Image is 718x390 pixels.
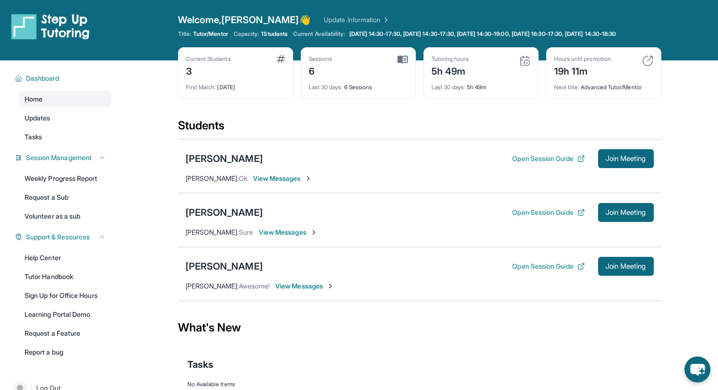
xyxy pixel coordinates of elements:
[598,257,654,276] button: Join Meeting
[431,55,469,63] div: Tutoring hours
[512,208,584,217] button: Open Session Guide
[431,84,465,91] span: Last 30 days :
[239,282,270,290] span: Awesome!
[554,55,611,63] div: Hours until promotion
[19,110,111,127] a: Updates
[19,325,111,342] a: Request a Feature
[598,203,654,222] button: Join Meeting
[309,55,332,63] div: Sessions
[512,262,584,271] button: Open Session Guide
[397,55,408,64] img: card
[259,228,318,237] span: View Messages
[431,63,469,78] div: 5h 49m
[327,282,334,290] img: Chevron-Right
[19,306,111,323] a: Learning Portal Demo
[606,156,646,161] span: Join Meeting
[19,208,111,225] a: Volunteer as a sub
[642,55,653,67] img: card
[178,307,661,348] div: What's New
[239,174,247,182] span: Ok
[186,78,285,91] div: [DATE]
[186,55,231,63] div: Current Students
[186,228,239,236] span: [PERSON_NAME] :
[19,189,111,206] a: Request a Sub
[324,15,390,25] a: Update Information
[598,149,654,168] button: Join Meeting
[234,30,260,38] span: Capacity:
[519,55,531,67] img: card
[22,232,106,242] button: Support & Resources
[19,344,111,361] a: Report a bug
[186,152,263,165] div: [PERSON_NAME]
[22,74,106,83] button: Dashboard
[186,282,239,290] span: [PERSON_NAME] :
[239,228,253,236] span: Sure
[606,263,646,269] span: Join Meeting
[19,287,111,304] a: Sign Up for Office Hours
[261,30,287,38] span: 1 Students
[178,13,311,26] span: Welcome, [PERSON_NAME] 👋
[684,356,710,382] button: chat-button
[19,268,111,285] a: Tutor Handbook
[186,174,239,182] span: [PERSON_NAME] :
[187,358,213,371] span: Tasks
[11,13,90,40] img: logo
[309,84,343,91] span: Last 30 days :
[25,113,51,123] span: Updates
[187,381,652,388] div: No Available Items
[26,232,90,242] span: Support & Resources
[309,78,408,91] div: 6 Sessions
[19,170,111,187] a: Weekly Progress Report
[19,128,111,145] a: Tasks
[309,63,332,78] div: 6
[275,281,334,291] span: View Messages
[186,63,231,78] div: 3
[186,206,263,219] div: [PERSON_NAME]
[178,30,191,38] span: Title:
[554,84,580,91] span: Next title :
[554,63,611,78] div: 19h 11m
[186,84,216,91] span: First Match :
[22,153,106,162] button: Session Management
[193,30,228,38] span: Tutor/Mentor
[26,153,92,162] span: Session Management
[19,91,111,108] a: Home
[178,118,661,139] div: Students
[347,30,618,38] a: [DATE] 14:30-17:30, [DATE] 14:30-17:30, [DATE] 14:30-19:00, [DATE] 16:30-17:30, [DATE] 14:30-18:30
[19,249,111,266] a: Help Center
[349,30,617,38] span: [DATE] 14:30-17:30, [DATE] 14:30-17:30, [DATE] 14:30-19:00, [DATE] 16:30-17:30, [DATE] 14:30-18:30
[304,175,312,182] img: Chevron-Right
[554,78,653,91] div: Advanced Tutor/Mentor
[380,15,390,25] img: Chevron Right
[277,55,285,63] img: card
[25,94,42,104] span: Home
[310,229,318,236] img: Chevron-Right
[253,174,312,183] span: View Messages
[431,78,531,91] div: 5h 49m
[606,210,646,215] span: Join Meeting
[26,74,59,83] span: Dashboard
[25,132,42,142] span: Tasks
[186,260,263,273] div: [PERSON_NAME]
[512,154,584,163] button: Open Session Guide
[293,30,345,38] span: Current Availability:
